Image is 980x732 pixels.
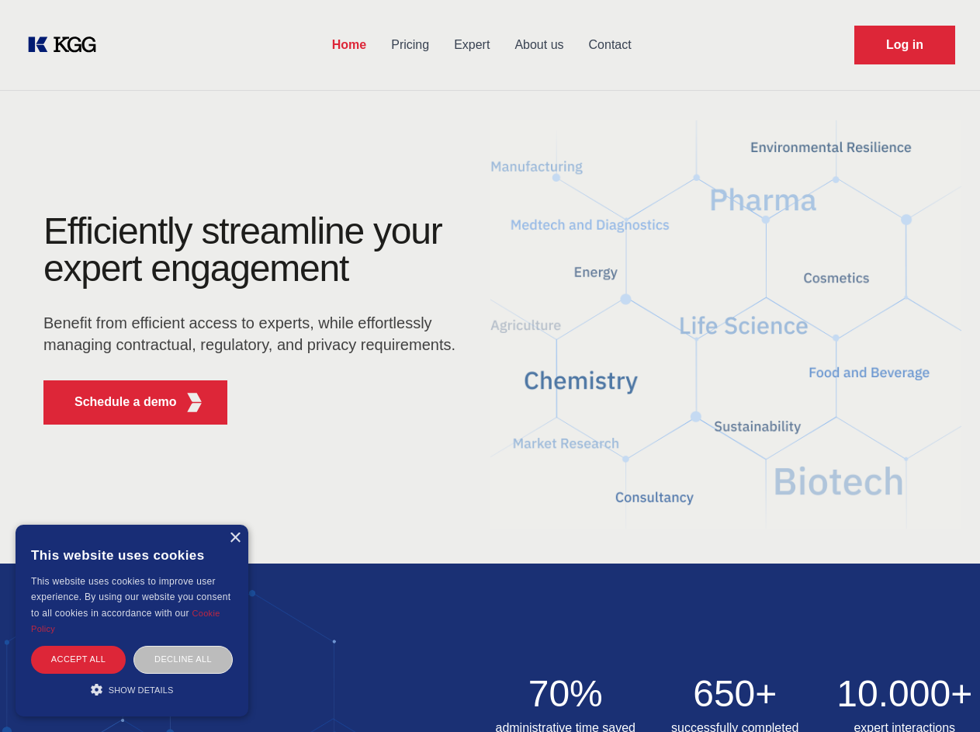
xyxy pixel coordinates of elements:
div: This website uses cookies [31,536,233,574]
h1: Efficiently streamline your expert engagement [43,213,466,287]
a: Pricing [379,25,442,65]
a: Cookie Policy [31,609,220,633]
button: Schedule a demoKGG Fifth Element RED [43,380,227,425]
a: Expert [442,25,502,65]
img: KGG Fifth Element RED [185,393,204,412]
div: Close [229,533,241,544]
p: Schedule a demo [74,393,177,411]
a: Home [320,25,379,65]
div: Show details [31,682,233,697]
div: Decline all [133,646,233,673]
a: Contact [577,25,644,65]
span: This website uses cookies to improve user experience. By using our website you consent to all coo... [31,576,230,619]
div: Accept all [31,646,126,673]
h2: 650+ [660,675,811,713]
p: Benefit from efficient access to experts, while effortlessly managing contractual, regulatory, an... [43,312,466,356]
span: Show details [109,685,174,695]
a: About us [502,25,576,65]
a: Request Demo [854,26,955,64]
a: KOL Knowledge Platform: Talk to Key External Experts (KEE) [25,33,109,57]
h2: 70% [490,675,642,713]
img: KGG Fifth Element RED [490,101,962,548]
